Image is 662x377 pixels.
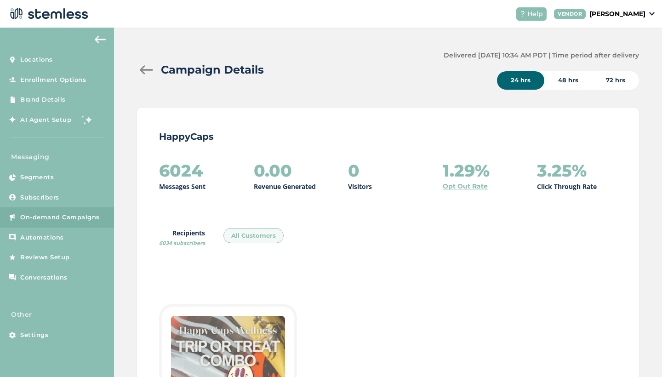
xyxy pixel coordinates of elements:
span: Help [527,9,543,19]
div: All Customers [223,228,284,244]
h2: 6024 [159,161,203,180]
p: Revenue Generated [254,182,316,191]
a: Opt Out Rate [443,182,488,191]
iframe: Chat Widget [616,333,662,377]
p: Messages Sent [159,182,205,191]
span: Subscribers [20,193,59,202]
div: VENDOR [554,9,586,19]
p: [PERSON_NAME] [589,9,645,19]
div: 24 hrs [497,71,544,90]
span: Brand Details [20,95,66,104]
span: Automations [20,233,64,242]
p: HappyCaps [159,130,617,143]
h2: 0 [348,161,360,180]
span: 6034 subscribers [159,239,205,247]
span: Reviews Setup [20,253,70,262]
img: icon-help-white-03924b79.svg [520,11,525,17]
h2: 0.00 [254,161,292,180]
label: Recipients [159,228,205,247]
span: Segments [20,173,54,182]
div: 72 hrs [592,71,639,90]
span: Conversations [20,273,68,282]
img: logo-dark-0685b13c.svg [7,5,88,23]
img: icon-arrow-back-accent-c549486e.svg [95,36,106,43]
label: Delivered [DATE] 10:34 AM PDT | Time period after delivery [444,51,639,60]
h2: 1.29% [443,161,490,180]
p: Visitors [348,182,372,191]
h2: 3.25% [537,161,587,180]
p: Click Through Rate [537,182,597,191]
img: glitter-stars-b7820f95.gif [78,110,97,129]
div: 48 hrs [544,71,592,90]
span: AI Agent Setup [20,115,71,125]
span: Enrollment Options [20,75,86,85]
h2: Campaign Details [161,62,264,78]
span: On-demand Campaigns [20,213,100,222]
span: Settings [20,331,48,340]
span: Locations [20,55,53,64]
img: icon_down-arrow-small-66adaf34.svg [649,12,655,16]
